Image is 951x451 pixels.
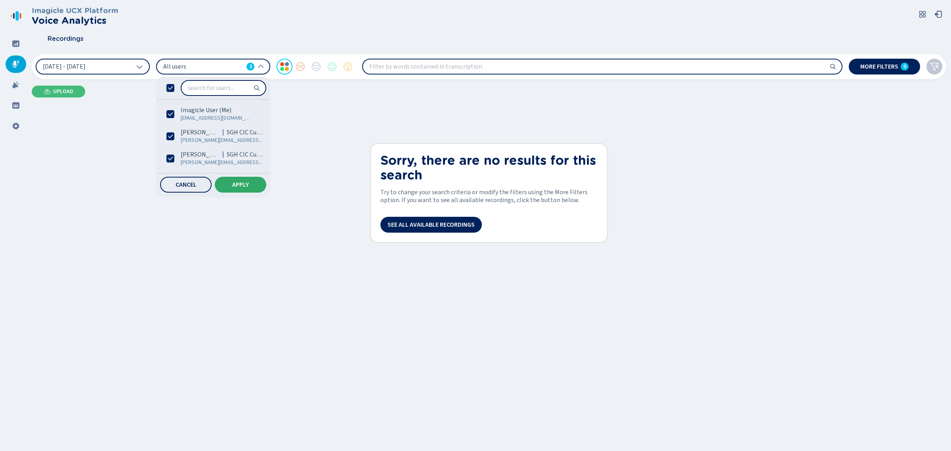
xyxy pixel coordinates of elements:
svg: dashboard-filled [12,40,20,48]
svg: groups-filled [12,101,20,109]
span: Imagicle User (Me) [181,106,231,114]
h3: Imagicle UCX Platform [32,6,118,15]
svg: box-arrow-left [934,10,942,18]
svg: chevron-up [258,63,264,70]
span: SGH CIC Customer Information Center [227,128,265,136]
span: More filters [860,63,898,70]
input: Filter by words contained in transcription [363,59,842,74]
button: [DATE] - [DATE] [36,59,150,75]
span: 3 [249,63,252,71]
span: 0 [903,63,906,70]
button: See all available recordings [380,217,482,233]
button: More filters0 [849,59,920,75]
button: Apply [215,177,266,193]
button: Cancel [160,177,212,193]
span: Upload [53,88,73,95]
h2: Voice Analytics [32,15,118,26]
span: Recordings [48,35,84,42]
span: [PERSON_NAME] [181,151,220,159]
svg: mic-fill [12,60,20,68]
span: All users [163,62,243,71]
svg: cloud-upload [44,88,50,95]
span: Apply [232,182,249,188]
div: Dashboard [6,35,26,52]
span: [DATE] - [DATE] [43,63,86,70]
div: Settings [6,117,26,135]
span: See all available recordings [388,222,475,228]
span: Cancel [176,182,197,188]
span: [EMAIL_ADDRESS][DOMAIN_NAME] [181,114,252,122]
button: Upload [32,86,85,97]
button: Clear filters [926,59,942,75]
svg: funnel-disabled [930,62,939,71]
span: [PERSON_NAME] [181,128,220,136]
div: Alarms [6,76,26,94]
div: Groups [6,97,26,114]
svg: search [254,85,260,91]
svg: chevron-down [136,63,143,70]
input: search for users... [181,81,265,95]
div: Recordings [6,55,26,73]
span: [PERSON_NAME][EMAIL_ADDRESS][PERSON_NAME][PERSON_NAME][DOMAIN_NAME] [181,159,265,166]
span: SGH CIC Customer Information Center [227,151,265,159]
svg: alarm-filled [12,81,20,89]
span: [PERSON_NAME][EMAIL_ADDRESS][PERSON_NAME][PERSON_NAME][DOMAIN_NAME] [181,136,265,144]
svg: search [830,63,836,70]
